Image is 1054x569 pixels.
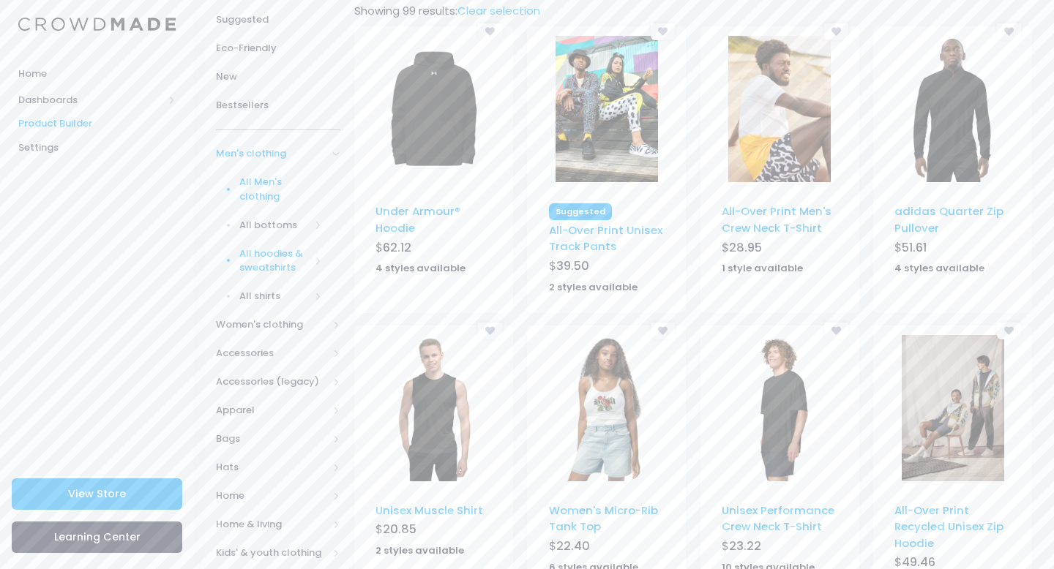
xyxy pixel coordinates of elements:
[347,3,1039,19] div: Showing 99 results:
[216,6,340,34] a: Suggested
[216,34,340,63] a: Eco-Friendly
[216,63,340,91] a: New
[375,261,466,275] strong: 4 styles available
[729,239,762,256] span: 28.95
[18,116,176,131] span: Product Builder
[722,203,831,235] a: All-Over Print Men's Crew Neck T-Shirt
[216,517,328,532] span: Home & living
[375,239,491,260] div: $
[18,93,163,108] span: Dashboards
[216,403,328,418] span: Apparel
[216,41,340,56] span: Eco-Friendly
[902,239,927,256] span: 51.61
[375,521,491,541] div: $
[549,280,638,294] strong: 2 styles available
[216,317,328,332] span: Women's clothing
[549,222,662,254] a: All-Over Print Unisex Track Pants
[894,239,1010,260] div: $
[216,460,328,475] span: Hats
[722,538,837,558] div: $
[239,218,310,233] span: All bottoms
[18,67,176,81] span: Home
[722,502,834,534] a: Unisex Performance Crew Neck T-Shirt
[375,543,464,557] strong: 2 styles available
[549,203,613,219] span: Suggested
[556,257,589,274] span: 39.50
[722,239,837,260] div: $
[729,538,761,554] span: 23.22
[216,432,328,446] span: Bags
[894,203,1003,235] a: adidas Quarter Zip Pullover
[216,98,340,113] span: Bestsellers
[216,489,328,503] span: Home
[722,261,803,275] strong: 1 style available
[549,538,665,558] div: $
[68,486,126,501] span: View Store
[216,69,340,84] span: New
[894,261,984,275] strong: 4 styles available
[18,140,176,155] span: Settings
[12,478,182,510] a: View Store
[216,546,328,560] span: Kids' & youth clothing
[375,203,460,235] a: Under Armour® Hoodie
[457,3,540,18] a: Clear selection
[239,289,310,304] span: All shirts
[383,521,416,538] span: 20.85
[54,530,141,544] span: Learning Center
[549,502,658,534] a: Women's Micro-Rib Tank Top
[197,168,340,211] a: All Men's clothing
[549,257,665,278] div: $
[239,175,322,203] span: All Men's clothing
[216,12,340,27] span: Suggested
[216,91,340,120] a: Bestsellers
[216,146,328,161] span: Men's clothing
[18,18,176,31] img: Logo
[375,502,483,518] a: Unisex Muscle Shirt
[239,246,310,275] span: All hoodies & sweatshirts
[216,346,328,361] span: Accessories
[12,521,182,553] a: Learning Center
[556,538,590,554] span: 22.40
[216,374,328,389] span: Accessories (legacy)
[383,239,411,256] span: 62.12
[894,502,1003,551] a: All-Over Print Recycled Unisex Zip Hoodie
